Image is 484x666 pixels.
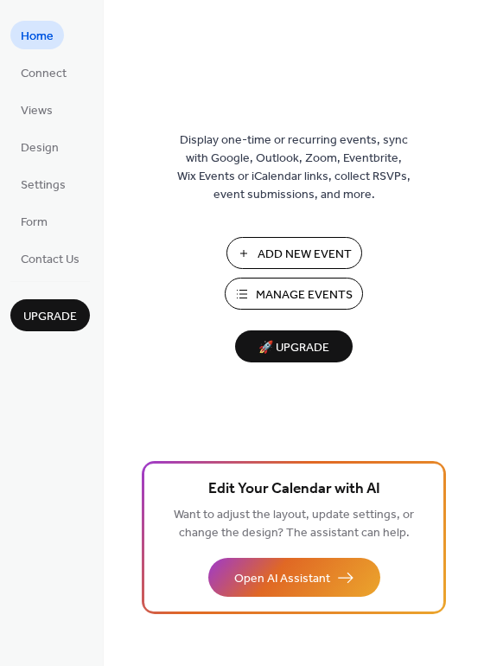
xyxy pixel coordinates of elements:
[21,214,48,232] span: Form
[258,246,352,264] span: Add New Event
[235,330,353,362] button: 🚀 Upgrade
[10,207,58,235] a: Form
[23,308,77,326] span: Upgrade
[226,237,362,269] button: Add New Event
[10,21,64,49] a: Home
[10,170,76,198] a: Settings
[208,477,380,502] span: Edit Your Calendar with AI
[10,299,90,331] button: Upgrade
[10,95,63,124] a: Views
[225,278,363,310] button: Manage Events
[21,139,59,157] span: Design
[21,102,53,120] span: Views
[234,570,330,588] span: Open AI Assistant
[21,176,66,195] span: Settings
[177,131,411,204] span: Display one-time or recurring events, sync with Google, Outlook, Zoom, Eventbrite, Wix Events or ...
[245,336,342,360] span: 🚀 Upgrade
[10,244,90,272] a: Contact Us
[10,132,69,161] a: Design
[21,28,54,46] span: Home
[208,558,380,597] button: Open AI Assistant
[174,503,414,545] span: Want to adjust the layout, update settings, or change the design? The assistant can help.
[10,58,77,86] a: Connect
[21,251,80,269] span: Contact Us
[21,65,67,83] span: Connect
[256,286,353,304] span: Manage Events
